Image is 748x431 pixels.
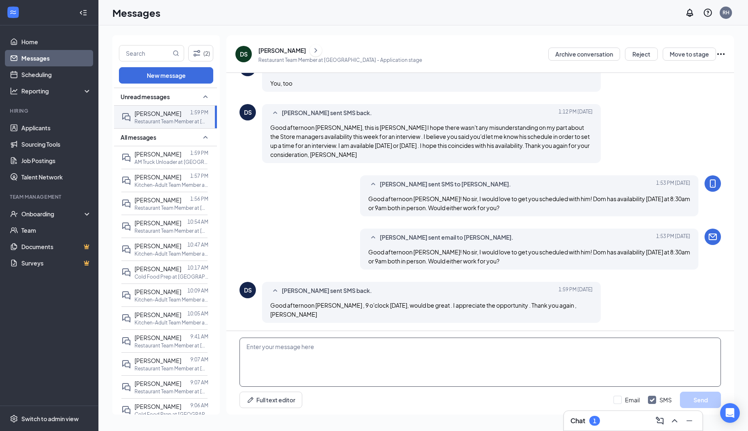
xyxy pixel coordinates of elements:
[244,108,252,116] div: DS
[656,233,690,243] span: [DATE] 1:53 PM
[135,265,181,272] span: [PERSON_NAME]
[135,159,208,166] p: AM Truck Unloader at [GEOGRAPHIC_DATA]
[121,268,131,277] svg: DoubleChat
[282,286,372,296] span: [PERSON_NAME] sent SMS back.
[135,334,181,341] span: [PERSON_NAME]
[380,179,511,189] span: [PERSON_NAME] sent SMS to [PERSON_NAME].
[190,333,208,340] p: 9:41 AM
[135,196,181,204] span: [PERSON_NAME]
[121,93,170,101] span: Unread messages
[135,388,208,395] p: Restaurant Team Member at [GEOGRAPHIC_DATA]
[21,169,91,185] a: Talent Network
[21,152,91,169] a: Job Postings
[135,150,181,158] span: [PERSON_NAME]
[201,92,210,102] svg: SmallChevronUp
[135,227,208,234] p: Restaurant Team Member at [GEOGRAPHIC_DATA]
[21,50,91,66] a: Messages
[21,415,79,423] div: Switch to admin view
[663,48,716,61] button: Move to stage
[21,120,91,136] a: Applicants
[282,108,372,118] span: [PERSON_NAME] sent SMS back.
[135,380,181,387] span: [PERSON_NAME]
[670,416,680,426] svg: ChevronUp
[135,342,208,349] p: Restaurant Team Member at [GEOGRAPHIC_DATA]
[368,233,378,243] svg: SmallChevronUp
[135,296,208,303] p: Kitchen-Adult Team Member at [GEOGRAPHIC_DATA]
[10,193,90,200] div: Team Management
[21,136,91,152] a: Sourcing Tools
[187,287,208,294] p: 10:09 AM
[135,181,208,188] p: Kitchen-Adult Team Member at [GEOGRAPHIC_DATA]
[21,66,91,83] a: Scheduling
[723,9,730,16] div: RH
[244,286,252,294] div: DS
[201,132,210,142] svg: SmallChevronUp
[21,87,92,95] div: Reporting
[239,392,302,408] button: Full text editorPen
[79,9,87,17] svg: Collapse
[190,172,208,179] p: 1:57 PM
[121,382,131,392] svg: DoubleChat
[119,67,213,84] button: New message
[135,242,181,250] span: [PERSON_NAME]
[684,416,694,426] svg: Minimize
[368,179,378,189] svg: SmallChevronUp
[135,204,208,211] p: Restaurant Team Member at [GEOGRAPHIC_DATA]
[240,50,248,58] div: DS
[188,45,213,61] button: Filter (2)
[121,313,131,323] svg: DoubleChat
[683,414,696,427] button: Minimize
[121,245,131,254] svg: DoubleChat
[190,195,208,202] p: 1:56 PM
[121,336,131,346] svg: DoubleChat
[121,112,131,122] svg: DoubleChat
[10,415,18,423] svg: Settings
[135,357,181,364] span: [PERSON_NAME]
[10,107,90,114] div: Hiring
[121,133,156,141] span: All messages
[187,264,208,271] p: 10:17 AM
[368,248,690,265] span: Good afternoon [PERSON_NAME]! No sir, I would love to get you scheduled with him! Dom has availab...
[570,416,585,425] h3: Chat
[135,118,208,125] p: Restaurant Team Member at [GEOGRAPHIC_DATA]
[121,359,131,369] svg: DoubleChat
[21,222,91,238] a: Team
[112,6,160,20] h1: Messages
[121,405,131,415] svg: DoubleChat
[187,241,208,248] p: 10:47 AM
[190,402,208,409] p: 9:06 AM
[716,49,726,59] svg: Ellipses
[656,179,690,189] span: [DATE] 1:53 PM
[258,46,306,54] div: [PERSON_NAME]
[21,34,91,50] a: Home
[685,8,695,18] svg: Notifications
[21,255,91,271] a: SurveysCrown
[258,57,422,64] p: Restaurant Team Member at [GEOGRAPHIC_DATA] - Application stage
[380,233,513,243] span: [PERSON_NAME] sent email to [PERSON_NAME].
[135,311,181,318] span: [PERSON_NAME]
[655,416,665,426] svg: ComposeMessage
[668,414,681,427] button: ChevronUp
[21,238,91,255] a: DocumentsCrown
[270,108,280,118] svg: SmallChevronUp
[135,411,208,418] p: Cold Food Prep at [GEOGRAPHIC_DATA]
[680,392,721,408] button: Send
[190,379,208,386] p: 9:07 AM
[270,124,590,158] span: Good afternoon [PERSON_NAME], this is [PERSON_NAME] I hope there wasn't any misunderstanding on m...
[559,286,593,296] span: [DATE] 1:59 PM
[548,48,620,61] button: Archive conversation
[135,288,181,295] span: [PERSON_NAME]
[121,222,131,231] svg: DoubleChat
[720,403,740,423] div: Open Intercom Messenger
[135,319,208,326] p: Kitchen-Adult Team Member at [GEOGRAPHIC_DATA]
[121,290,131,300] svg: DoubleChat
[135,273,208,280] p: Cold Food Prep at [GEOGRAPHIC_DATA]
[310,44,322,57] button: ChevronRight
[135,219,181,227] span: [PERSON_NAME]
[703,8,713,18] svg: QuestionInfo
[135,250,208,257] p: Kitchen-Adult Team Member at [GEOGRAPHIC_DATA]
[368,195,690,211] span: Good afternoon [PERSON_NAME]! No sir, I would love to get you scheduled with him! Dom has availab...
[593,417,596,424] div: 1
[10,210,18,218] svg: UserCheck
[653,414,666,427] button: ComposeMessage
